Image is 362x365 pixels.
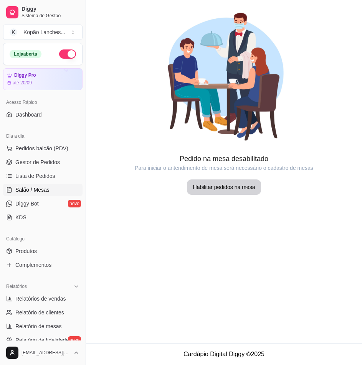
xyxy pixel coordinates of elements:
div: Dia a dia [3,130,83,142]
span: Relatório de clientes [15,309,64,316]
span: Sistema de Gestão [21,13,79,19]
a: DiggySistema de Gestão [3,3,83,21]
span: Dashboard [15,111,42,118]
span: Relatório de mesas [15,322,62,330]
a: Lista de Pedidos [3,170,83,182]
div: Acesso Rápido [3,96,83,109]
span: Complementos [15,261,51,269]
a: Dashboard [3,109,83,121]
article: até 20/09 [13,80,32,86]
span: Relatórios de vendas [15,295,66,303]
footer: Cardápio Digital Diggy © 2025 [86,343,362,365]
a: Relatório de mesas [3,320,83,332]
a: Relatório de fidelidadenovo [3,334,83,346]
span: K [10,28,17,36]
span: KDS [15,214,26,221]
span: Produtos [15,247,37,255]
span: Salão / Mesas [15,186,50,194]
span: Relatório de fidelidade [15,336,69,344]
span: Diggy [21,6,79,13]
div: Catálogo [3,233,83,245]
a: KDS [3,211,83,224]
div: Loja aberta [10,50,41,58]
span: Diggy Bot [15,200,39,207]
a: Relatório de clientes [3,306,83,319]
a: Salão / Mesas [3,184,83,196]
a: Gestor de Pedidos [3,156,83,168]
article: Para iniciar o antendimento de mesa será necessário o cadastro de mesas [86,164,362,172]
div: Kopão Lanches ... [23,28,65,36]
span: Lista de Pedidos [15,172,55,180]
a: Diggy Botnovo [3,197,83,210]
span: Gestor de Pedidos [15,158,60,166]
button: [EMAIL_ADDRESS][DOMAIN_NAME] [3,344,83,362]
a: Relatórios de vendas [3,293,83,305]
a: Diggy Proaté 20/09 [3,68,83,90]
span: [EMAIL_ADDRESS][DOMAIN_NAME] [21,350,70,356]
button: Habilitar pedidos na mesa [187,179,261,195]
a: Produtos [3,245,83,257]
span: Pedidos balcão (PDV) [15,145,68,152]
a: Complementos [3,259,83,271]
button: Pedidos balcão (PDV) [3,142,83,155]
article: Diggy Pro [14,72,36,78]
button: Alterar Status [59,49,76,59]
button: Select a team [3,25,83,40]
span: Relatórios [6,283,27,289]
article: Pedido na mesa desabilitado [86,153,362,164]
